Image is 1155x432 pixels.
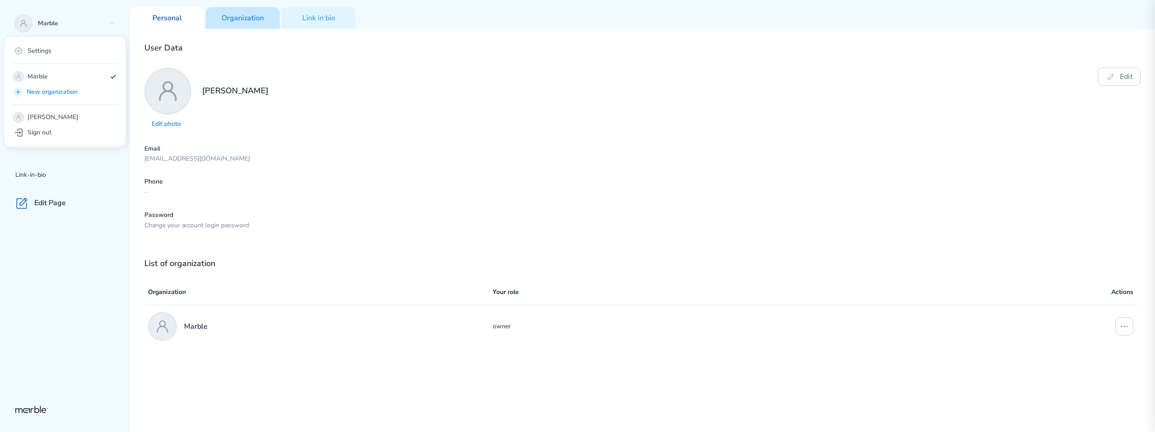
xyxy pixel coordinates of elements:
[493,287,985,298] p: Your role
[302,14,335,23] p: Link in bio
[144,43,1141,53] h2: User Data
[152,120,184,129] p: Edit photo
[144,155,1141,163] p: [EMAIL_ADDRESS][DOMAIN_NAME]
[28,47,51,55] p: Settings
[144,211,1141,220] p: Password
[493,321,985,332] p: owner
[184,321,208,332] p: Marble
[1098,68,1141,86] button: Edit
[15,170,130,180] p: Link-in-bio
[202,86,268,130] h2: [PERSON_NAME]
[144,188,1141,197] p: -
[34,198,66,208] p: Edit Page
[38,19,105,28] p: Marble
[152,14,182,23] p: Personal
[144,178,1141,186] p: Phone
[222,14,264,23] p: Organization
[28,71,106,82] p: Marble
[28,129,51,137] p: Sign out
[144,221,1141,230] p: Change your account login password
[144,259,1141,269] h2: List of organization
[28,113,79,122] p: [PERSON_NAME]
[144,145,1141,153] p: Email
[148,287,493,298] p: Organization
[985,287,1133,298] p: Actions
[27,87,116,97] p: New organization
